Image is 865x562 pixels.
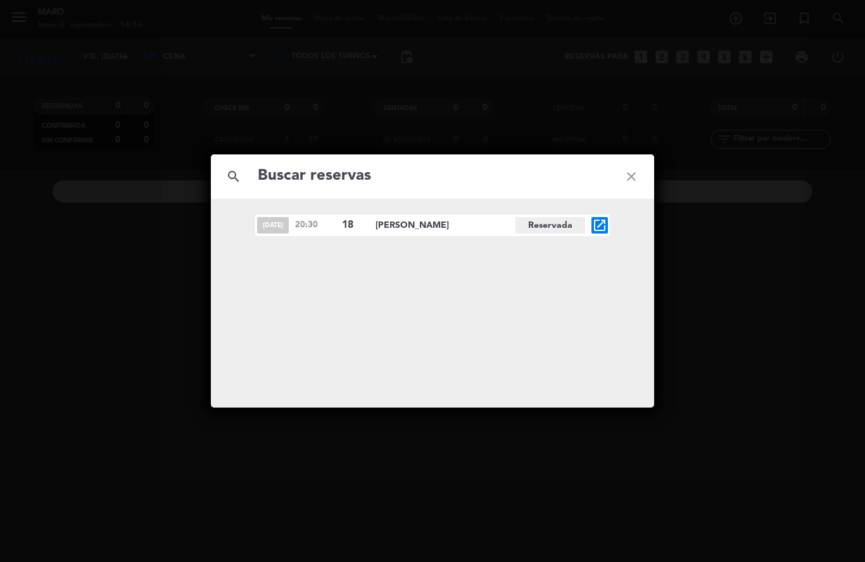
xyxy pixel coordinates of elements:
[211,154,256,199] i: search
[257,217,289,234] span: [DATE]
[295,218,336,232] span: 20:30
[609,154,654,199] i: close
[376,218,515,233] span: [PERSON_NAME]
[592,218,607,233] i: open_in_new
[256,163,609,189] input: Buscar reservas
[342,217,365,234] span: 18
[515,217,585,234] span: Reservada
